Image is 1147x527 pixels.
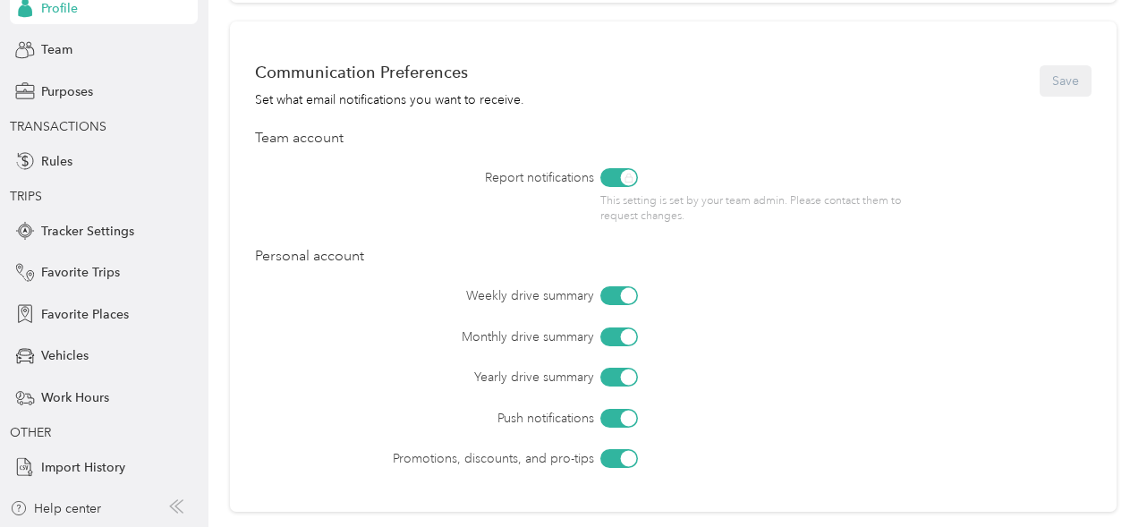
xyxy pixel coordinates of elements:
[41,152,72,171] span: Rules
[1047,427,1147,527] iframe: Everlance-gr Chat Button Frame
[41,82,93,101] span: Purposes
[355,168,594,187] label: Report notifications
[10,425,51,440] span: OTHER
[355,368,594,387] label: Yearly drive summary
[10,189,42,204] span: TRIPS
[41,458,125,477] span: Import History
[355,409,594,428] label: Push notifications
[41,40,72,59] span: Team
[255,246,1091,268] div: Personal account
[41,305,129,324] span: Favorite Places
[255,90,524,109] div: Set what email notifications you want to receive.
[355,286,594,305] label: Weekly drive summary
[355,449,594,468] label: Promotions, discounts, and pro-tips
[10,499,101,518] button: Help center
[255,128,1091,149] div: Team account
[10,119,106,134] span: TRANSACTIONS
[41,263,120,282] span: Favorite Trips
[41,222,134,241] span: Tracker Settings
[41,388,109,407] span: Work Hours
[355,327,594,346] label: Monthly drive summary
[41,346,89,365] span: Vehicles
[600,193,907,225] p: This setting is set by your team admin. Please contact them to request changes.
[255,63,524,81] div: Communication Preferences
